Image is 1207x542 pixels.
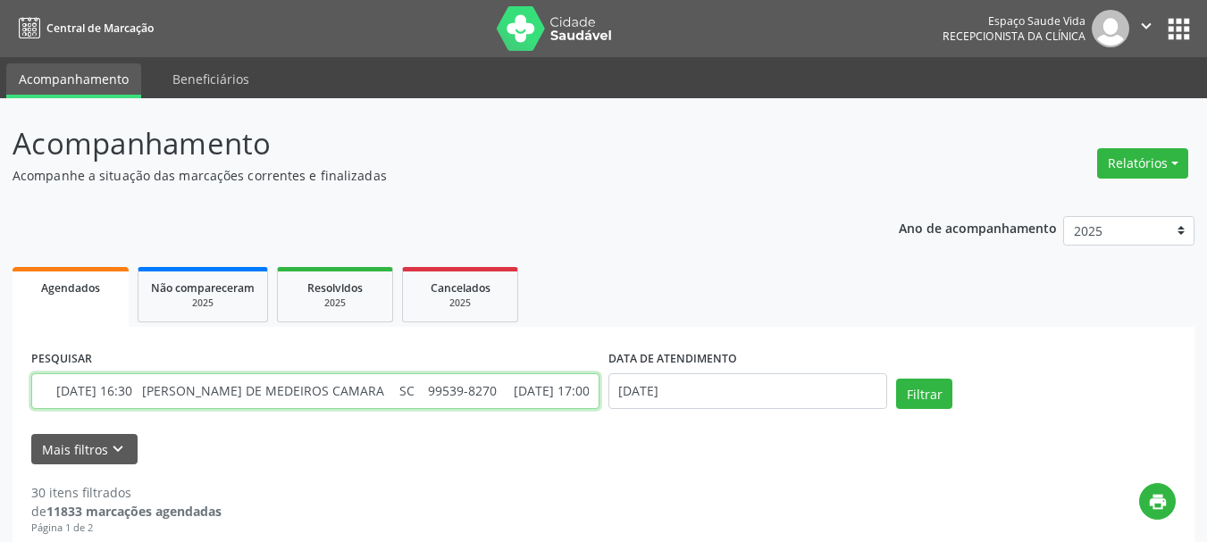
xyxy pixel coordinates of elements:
[896,379,952,409] button: Filtrar
[608,373,888,409] input: Selecione um intervalo
[1092,10,1129,47] img: img
[151,296,255,310] div: 2025
[13,13,154,43] a: Central de Marcação
[31,434,138,465] button: Mais filtroskeyboard_arrow_down
[31,502,222,521] div: de
[1097,148,1188,179] button: Relatórios
[943,13,1085,29] div: Espaço Saude Vida
[31,373,599,409] input: Nome, código do beneficiário ou CPF
[46,503,222,520] strong: 11833 marcações agendadas
[160,63,262,95] a: Beneficiários
[415,296,505,310] div: 2025
[307,280,363,296] span: Resolvidos
[1163,13,1194,45] button: apps
[1148,492,1168,512] i: print
[1139,483,1176,520] button: print
[899,216,1057,238] p: Ano de acompanhamento
[151,280,255,296] span: Não compareceram
[31,521,222,536] div: Página 1 de 2
[31,483,222,502] div: 30 itens filtrados
[1129,10,1163,47] button: 
[431,280,490,296] span: Cancelados
[290,296,380,310] div: 2025
[13,166,840,185] p: Acompanhe a situação das marcações correntes e finalizadas
[31,346,92,373] label: PESQUISAR
[943,29,1085,44] span: Recepcionista da clínica
[6,63,141,98] a: Acompanhamento
[46,21,154,36] span: Central de Marcação
[108,439,128,459] i: keyboard_arrow_down
[608,346,737,373] label: DATA DE ATENDIMENTO
[1136,16,1156,36] i: 
[13,121,840,166] p: Acompanhamento
[41,280,100,296] span: Agendados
